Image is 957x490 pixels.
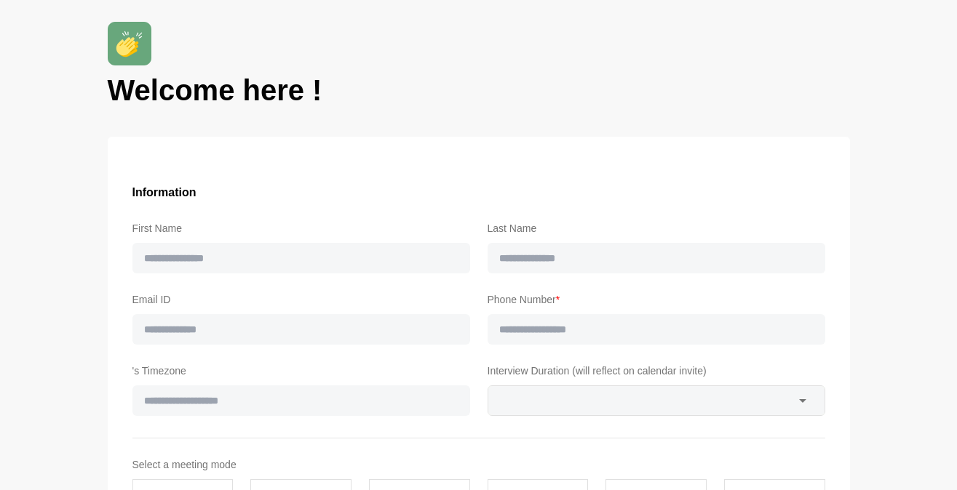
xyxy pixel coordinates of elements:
h1: Welcome here ! [108,71,850,109]
label: Interview Duration (will reflect on calendar invite) [488,362,825,379]
label: Last Name [488,220,825,237]
label: First Name [132,220,470,237]
label: Select a meeting mode [132,456,825,473]
label: 's Timezone [132,362,470,379]
label: Phone Number [488,291,825,308]
label: Email ID [132,291,470,308]
h3: Information [132,183,825,202]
